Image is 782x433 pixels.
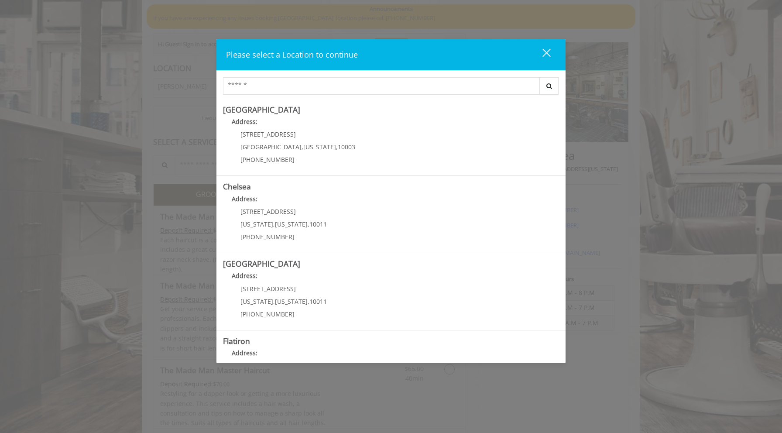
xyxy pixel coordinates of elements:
[223,77,540,95] input: Search Center
[240,155,295,164] span: [PHONE_NUMBER]
[240,143,302,151] span: [GEOGRAPHIC_DATA]
[223,181,251,192] b: Chelsea
[336,143,338,151] span: ,
[226,49,358,60] span: Please select a Location to continue
[240,310,295,318] span: [PHONE_NUMBER]
[223,77,559,99] div: Center Select
[309,220,327,228] span: 10011
[223,336,250,346] b: Flatiron
[275,220,308,228] span: [US_STATE]
[232,117,257,126] b: Address:
[240,220,273,228] span: [US_STATE]
[532,48,550,61] div: close dialog
[240,130,296,138] span: [STREET_ADDRESS]
[240,207,296,216] span: [STREET_ADDRESS]
[223,258,300,269] b: [GEOGRAPHIC_DATA]
[223,104,300,115] b: [GEOGRAPHIC_DATA]
[275,297,308,306] span: [US_STATE]
[302,143,303,151] span: ,
[273,220,275,228] span: ,
[240,297,273,306] span: [US_STATE]
[232,349,257,357] b: Address:
[308,297,309,306] span: ,
[240,285,296,293] span: [STREET_ADDRESS]
[232,271,257,280] b: Address:
[526,46,556,64] button: close dialog
[240,233,295,241] span: [PHONE_NUMBER]
[273,297,275,306] span: ,
[308,220,309,228] span: ,
[232,195,257,203] b: Address:
[544,83,554,89] i: Search button
[303,143,336,151] span: [US_STATE]
[309,297,327,306] span: 10011
[338,143,355,151] span: 10003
